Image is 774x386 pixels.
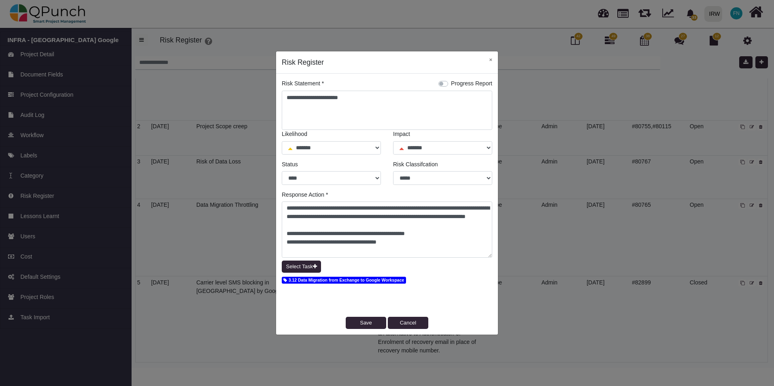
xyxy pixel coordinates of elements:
[282,191,492,201] legend: Response Action *
[282,79,324,88] label: Risk Statement *
[388,317,428,329] button: Cancel
[282,160,381,171] legend: Status
[282,261,321,273] button: Select Task
[282,57,324,68] h5: Risk Register
[393,160,492,171] legend: Risk Classifcation
[393,130,492,141] legend: Impact
[451,79,492,88] label: Progress Report
[282,130,381,141] legend: Likelihood
[346,317,386,329] button: Save
[483,51,498,68] button: Close
[282,277,406,284] span: 3.12 Data Migration from Exchange to Google Workspace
